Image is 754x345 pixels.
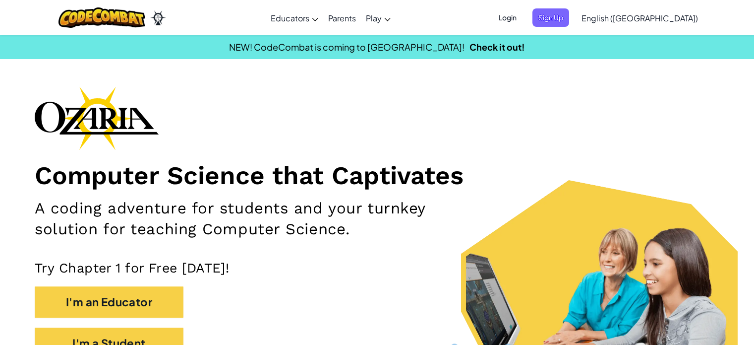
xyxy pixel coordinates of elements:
[229,41,464,53] span: NEW! CodeCombat is coming to [GEOGRAPHIC_DATA]!
[532,8,569,27] button: Sign Up
[35,160,719,191] h1: Computer Science that Captivates
[493,8,522,27] button: Login
[35,198,493,240] h2: A coding adventure for students and your turnkey solution for teaching Computer Science.
[150,10,166,25] img: Ozaria
[577,4,703,31] a: English ([GEOGRAPHIC_DATA])
[35,86,159,150] img: Ozaria branding logo
[266,4,323,31] a: Educators
[323,4,361,31] a: Parents
[35,260,719,276] p: Try Chapter 1 for Free [DATE]!
[361,4,396,31] a: Play
[271,13,309,23] span: Educators
[469,41,525,53] a: Check it out!
[581,13,698,23] span: English ([GEOGRAPHIC_DATA])
[35,286,183,318] button: I'm an Educator
[366,13,382,23] span: Play
[58,7,145,28] img: CodeCombat logo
